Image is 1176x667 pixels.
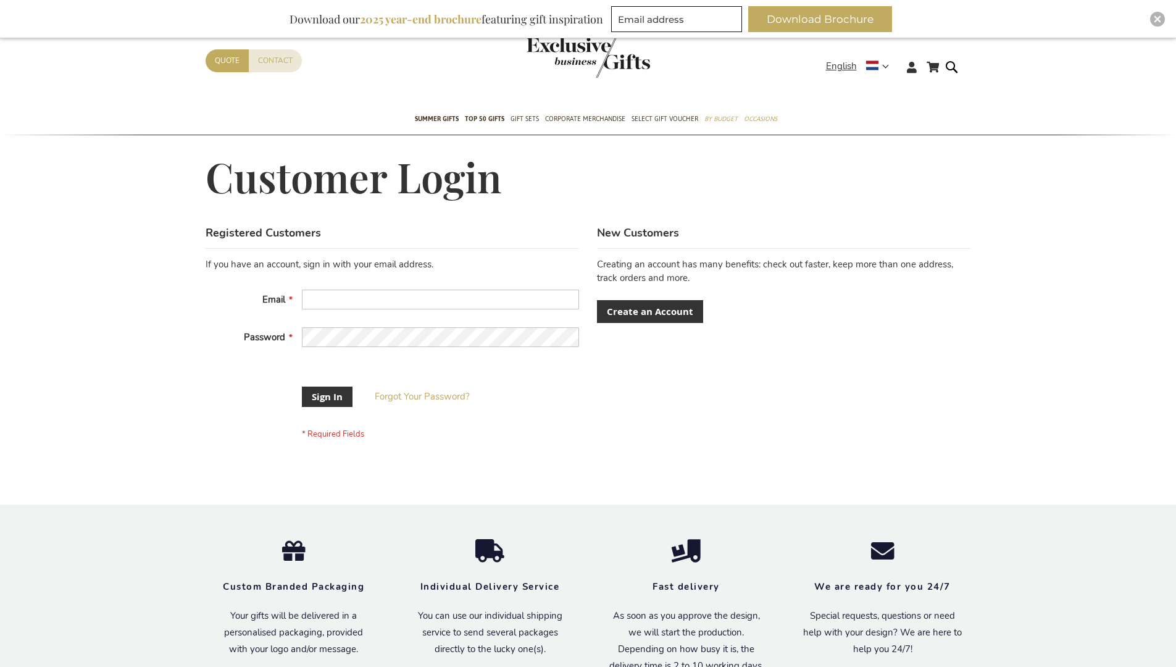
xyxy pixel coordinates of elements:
[597,300,703,323] a: Create an Account
[465,112,504,125] span: TOP 50 Gifts
[597,258,970,285] p: Creating an account has many benefits: check out faster, keep more than one address, track orders...
[420,581,560,593] strong: Individual Delivery Service
[744,112,777,125] span: Occasions
[206,150,502,203] span: Customer Login
[748,6,892,32] button: Download Brochure
[302,387,352,407] button: Sign In
[223,581,364,593] strong: Custom Branded Packaging
[206,49,249,72] a: Quote
[511,104,539,135] a: Gift Sets
[249,49,302,72] a: Contact
[465,104,504,135] a: TOP 50 Gifts
[826,59,857,73] span: English
[206,258,579,271] div: If you have an account, sign in with your email address.
[814,581,951,593] strong: We are ready for you 24/7
[312,390,343,403] span: Sign In
[206,225,321,240] strong: Registered Customers
[607,305,693,318] span: Create an Account
[597,225,679,240] strong: New Customers
[611,6,746,36] form: marketing offers and promotions
[1150,12,1165,27] div: Close
[1154,15,1161,23] img: Close
[744,104,777,135] a: Occasions
[360,12,482,27] b: 2025 year-end brochure
[411,608,570,658] p: You can use our individual shipping service to send several packages directly to the lucky one(s).
[302,290,579,309] input: Email
[214,608,373,658] p: Your gifts will be delivered in a personalised packaging, provided with your logo and/or message.
[415,112,459,125] span: Summer Gifts
[527,37,588,78] a: store logo
[527,37,650,78] img: Exclusive Business gifts logo
[704,104,738,135] a: By Budget
[511,112,539,125] span: Gift Sets
[244,331,285,343] span: Password
[632,112,698,125] span: Select Gift Voucher
[803,608,962,658] p: Special requests, questions or need help with your design? We are here to help you 24/7!
[545,112,625,125] span: Corporate Merchandise
[262,293,285,306] span: Email
[415,104,459,135] a: Summer Gifts
[611,6,742,32] input: Email address
[704,112,738,125] span: By Budget
[375,390,470,403] a: Forgot Your Password?
[632,104,698,135] a: Select Gift Voucher
[545,104,625,135] a: Corporate Merchandise
[284,6,609,32] div: Download our featuring gift inspiration
[653,581,720,593] strong: Fast delivery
